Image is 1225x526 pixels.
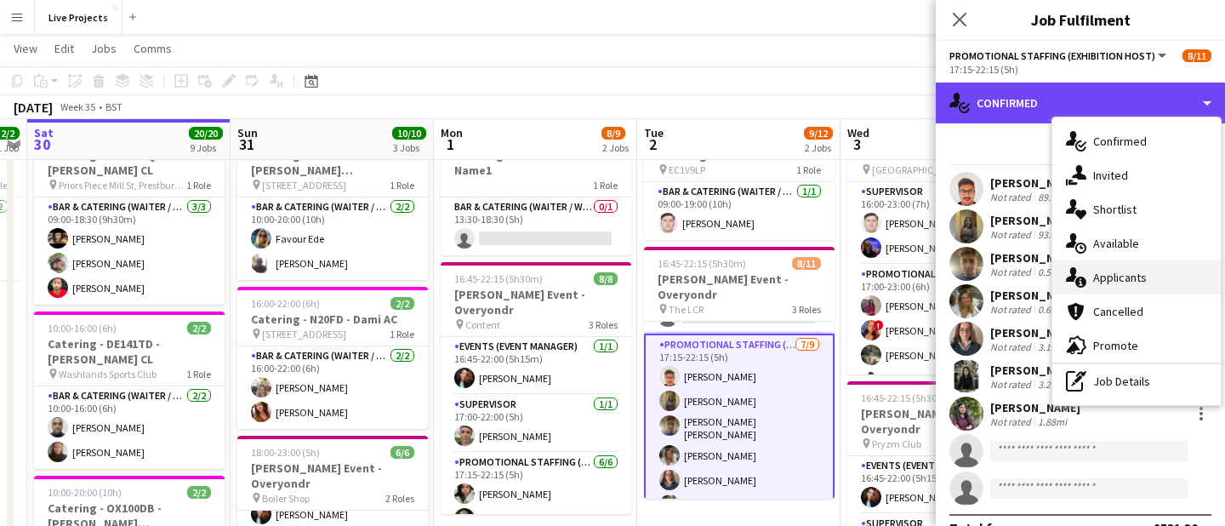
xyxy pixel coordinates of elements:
span: View [14,41,37,56]
span: Sun [237,125,258,140]
h3: Catering - OX100DB - [PERSON_NAME] [PERSON_NAME] [237,147,428,178]
button: Live Projects [35,1,122,34]
span: 18:00-23:00 (5h) [251,446,320,459]
h3: [PERSON_NAME] Event - Overyondr [237,460,428,491]
div: 3 Jobs [393,141,425,154]
div: [PERSON_NAME] [990,400,1080,415]
div: Confirmed [1052,124,1221,158]
a: Jobs [84,37,123,60]
h3: Catering - GL523BQ - [PERSON_NAME] CL [34,147,225,178]
span: 1 Role [186,179,211,192]
div: Not rated [990,191,1034,203]
div: Available [1052,226,1221,260]
div: 89.63mi [1034,191,1075,203]
div: Not rated [990,378,1034,391]
div: 0.56mi [1034,266,1070,278]
span: 8/9 [601,127,625,140]
span: 1 Role [390,328,414,340]
a: View [7,37,44,60]
div: Not rated [990,415,1034,428]
h3: Catering - POSTCODE - Name1 [441,147,631,178]
app-card-role: Bar & Catering (Waiter / waitress)1/109:00-19:00 (10h)[PERSON_NAME] [644,182,835,240]
app-job-card: 10:00-20:00 (10h)2/2Catering - OX100DB - [PERSON_NAME] [PERSON_NAME] [STREET_ADDRESS]1 RoleBar & ... [237,123,428,280]
span: 8/8 [594,272,618,285]
span: [GEOGRAPHIC_DATA] [872,163,966,176]
span: 2/2 [187,486,211,499]
app-job-card: 09:00-18:30 (9h30m)3/3Catering - GL523BQ - [PERSON_NAME] CL Priors Piece Mill St, Prestbury [GEOG... [34,123,225,305]
h3: Catering - N20FD - Dami AC [237,312,428,327]
span: 1 Role [796,163,821,176]
span: Tue [644,125,664,140]
span: 2/2 [187,322,211,334]
span: Pryzm Club [872,437,921,450]
span: 1 Role [186,368,211,380]
div: 17:15-22:15 (5h) [949,63,1211,76]
span: 8/11 [1182,49,1211,62]
app-card-role: Bar & Catering (Waiter / waitress)2/210:00-16:00 (6h)[PERSON_NAME][PERSON_NAME] [34,386,225,469]
span: 10:00-16:00 (6h) [48,322,117,334]
div: 1.88mi [1034,415,1070,428]
span: The LCR [669,303,704,316]
span: 3 Roles [589,318,618,331]
app-job-card: 13:30-18:30 (5h)0/1Catering - POSTCODE - Name11 RoleBar & Catering (Waiter / waitress)0/113:30-18... [441,123,631,255]
app-card-role: Bar & Catering (Waiter / waitress)2/216:00-22:00 (6h)[PERSON_NAME][PERSON_NAME] [237,346,428,429]
span: Boiler Shop [262,492,310,505]
h3: Catering - DE141TD - [PERSON_NAME] CL [34,336,225,367]
div: [PERSON_NAME] [990,288,1080,303]
a: Edit [48,37,81,60]
app-job-card: 10:00-16:00 (6h)2/2Catering - DE141TD - [PERSON_NAME] CL Washlands Sports Club1 RoleBar & Caterin... [34,312,225,469]
span: 30 [31,134,54,154]
span: 1 [438,134,463,154]
div: [PERSON_NAME] [990,213,1080,228]
app-job-card: 16:00-22:00 (6h)2/2Catering - N20FD - Dami AC [STREET_ADDRESS]1 RoleBar & Catering (Waiter / wait... [237,287,428,429]
div: [DATE] [14,99,53,116]
span: 3 Roles [792,303,821,316]
span: Promotional Staffing (Exhibition Host) [949,49,1155,62]
span: 2/2 [390,297,414,310]
div: [PERSON_NAME] [990,175,1080,191]
span: Sat [34,125,54,140]
span: 16:00-22:00 (6h) [251,297,320,310]
span: Edit [54,41,74,56]
div: 3.12mi [1034,340,1070,353]
span: Comms [134,41,172,56]
app-job-card: 16:45-22:15 (5h30m)8/8[PERSON_NAME] Event - Overyondr Content3 RolesEvents (Event Manager)1/116:4... [441,262,631,514]
span: 2 Roles [385,492,414,505]
div: Shortlist [1052,192,1221,226]
div: Cancelled [1052,294,1221,329]
div: 2 Jobs [805,141,832,154]
app-card-role: Supervisor2/216:00-23:00 (7h)[PERSON_NAME][PERSON_NAME] [847,182,1038,265]
span: ! [874,320,884,330]
span: 16:45-22:15 (5h30m) [454,272,543,285]
h3: Job Fulfilment [936,9,1225,31]
div: Promote [1052,329,1221,363]
span: Week 35 [56,100,99,113]
app-card-role: Bar & Catering (Waiter / waitress)3/309:00-18:30 (9h30m)[PERSON_NAME][PERSON_NAME][PERSON_NAME] [34,197,225,305]
div: Not rated [990,266,1034,278]
div: [PERSON_NAME] [990,363,1080,378]
span: 16:45-22:15 (5h30m) [861,392,949,404]
span: 6/6 [390,446,414,459]
app-job-card: 16:45-22:15 (5h30m)8/11[PERSON_NAME] Event - Overyondr The LCR3 Roles[PERSON_NAME]Supervisor1A0/1... [644,247,835,499]
app-card-role: Bar & Catering (Waiter / waitress)2/210:00-20:00 (10h)Favour Ede[PERSON_NAME] [237,197,428,280]
span: 10/10 [392,127,426,140]
h3: [PERSON_NAME] Event - Overyondr [847,406,1038,437]
div: 2 Jobs [602,141,629,154]
app-card-role: Events (Event Manager)1/116:45-22:00 (5h15m)[PERSON_NAME] [441,337,631,395]
span: [STREET_ADDRESS] [262,179,346,192]
span: 1 Role [390,179,414,192]
div: [PERSON_NAME] [990,325,1080,340]
app-job-card: 09:00-19:00 (10h)1/1Catering - EC1V9LP - Zeena EC1V9LP1 RoleBar & Catering (Waiter / waitress)1/1... [644,123,835,240]
span: Washlands Sports Club [59,368,157,380]
span: 9/12 [804,127,833,140]
a: Comms [127,37,179,60]
div: Not rated [990,228,1034,241]
span: 10:00-20:00 (10h) [48,486,122,499]
app-job-card: 16:00-23:00 (7h)38/38Gorillaz Event - Overyondr [GEOGRAPHIC_DATA]2 RolesSupervisor2/216:00-23:00 ... [847,123,1038,374]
